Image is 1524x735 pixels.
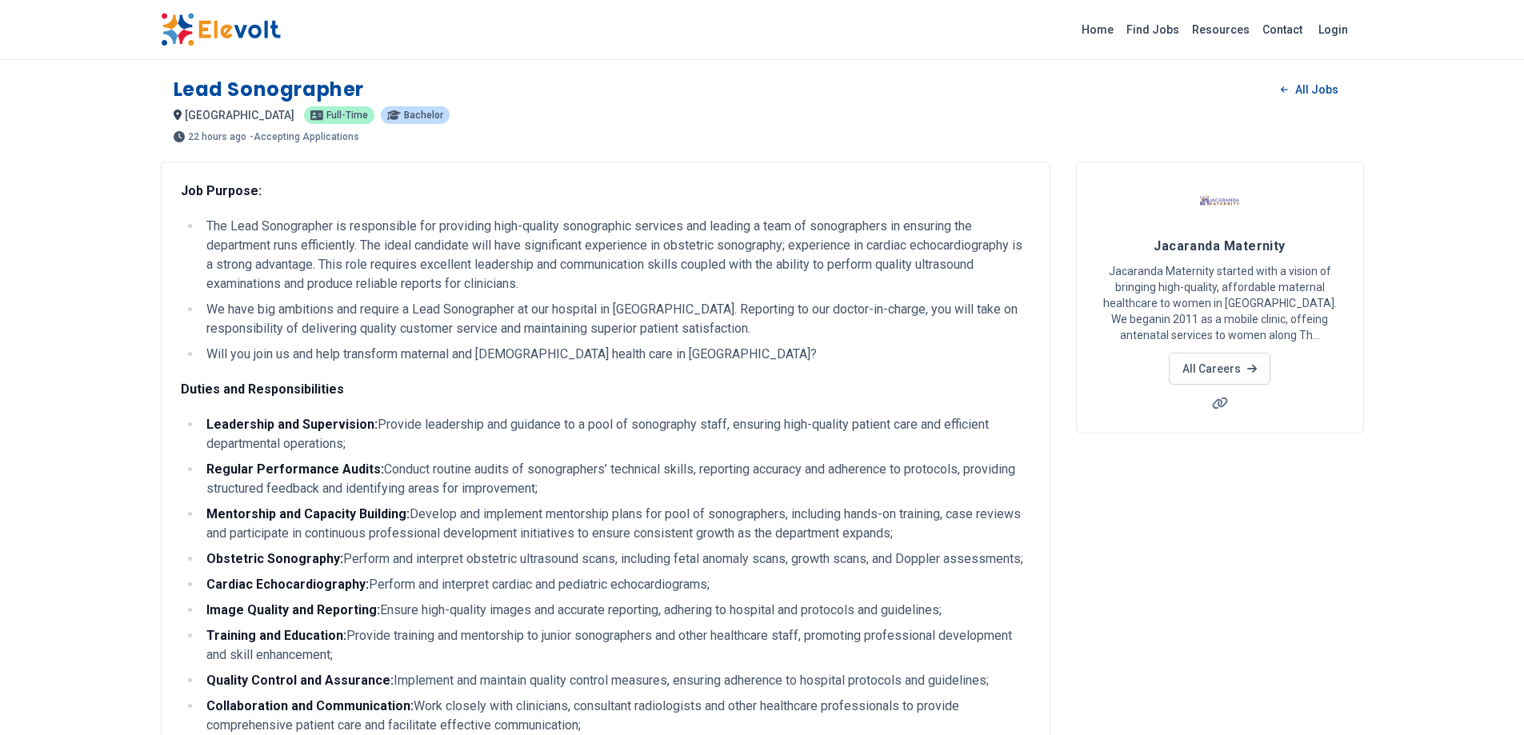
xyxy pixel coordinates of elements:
strong: Obstetric Sonography: [206,551,343,566]
li: Ensure high-quality images and accurate reporting, adhering to hospital and protocols and guideli... [202,601,1030,620]
li: Implement and maintain quality control measures, ensuring adherence to hospital protocols and gui... [202,671,1030,690]
li: The Lead Sonographer is responsible for providing high-quality sonographic services and leading a... [202,217,1030,294]
span: Full-time [326,110,368,120]
a: All Jobs [1268,78,1350,102]
a: Find Jobs [1120,17,1186,42]
li: We have big ambitions and require a Lead Sonographer at our hospital in [GEOGRAPHIC_DATA]. Report... [202,300,1030,338]
li: Develop and implement mentorship plans for pool of sonographers, including hands-on training, cas... [202,505,1030,543]
a: All Careers [1169,353,1270,385]
span: 22 hours ago [188,132,246,142]
iframe: Chat Widget [1444,658,1524,735]
strong: Leadership and Supervision: [206,417,378,432]
a: Resources [1186,17,1256,42]
span: [GEOGRAPHIC_DATA] [185,109,294,122]
li: Perform and interpret obstetric ultrasound scans, including fetal anomaly scans, growth scans, an... [202,549,1030,569]
a: Contact [1256,17,1309,42]
strong: Job Purpose: [181,183,262,198]
p: - Accepting Applications [250,132,359,142]
a: Home [1075,17,1120,42]
img: Elevolt [161,13,281,46]
li: Perform and interpret cardiac and pediatric echocardiograms; [202,575,1030,594]
h1: Lead Sonographer [174,77,365,102]
strong: Regular Performance Audits: [206,461,384,477]
strong: Quality Control and Assurance: [206,673,394,688]
li: Conduct routine audits of sonographers’ technical skills, reporting accuracy and adherence to pro... [202,460,1030,498]
li: Provide leadership and guidance to a pool of sonography staff, ensuring high-quality patient care... [202,415,1030,453]
li: Work closely with clinicians, consultant radiologists and other healthcare professionals to provi... [202,697,1030,735]
li: Provide training and mentorship to junior sonographers and other healthcare staff, promoting prof... [202,626,1030,665]
strong: Duties and Responsibilities [181,381,344,397]
a: Login [1309,14,1358,46]
img: Jacaranda Maternity [1200,182,1240,222]
strong: Image Quality and Reporting: [206,602,380,617]
strong: Training and Education: [206,628,346,643]
span: Jacaranda Maternity [1154,238,1286,254]
strong: Mentorship and Capacity Building: [206,506,410,521]
li: Will you join us and help transform maternal and [DEMOGRAPHIC_DATA] health care in [GEOGRAPHIC_DA... [202,345,1030,364]
p: Jacaranda Maternity started with a vision of bringing high-quality, affordable maternal healthcar... [1096,263,1344,343]
strong: Collaboration and Communication: [206,698,414,713]
iframe: Advertisement [1076,472,1364,696]
span: Bachelor [404,110,443,120]
strong: Cardiac Echocardiography: [206,577,369,592]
